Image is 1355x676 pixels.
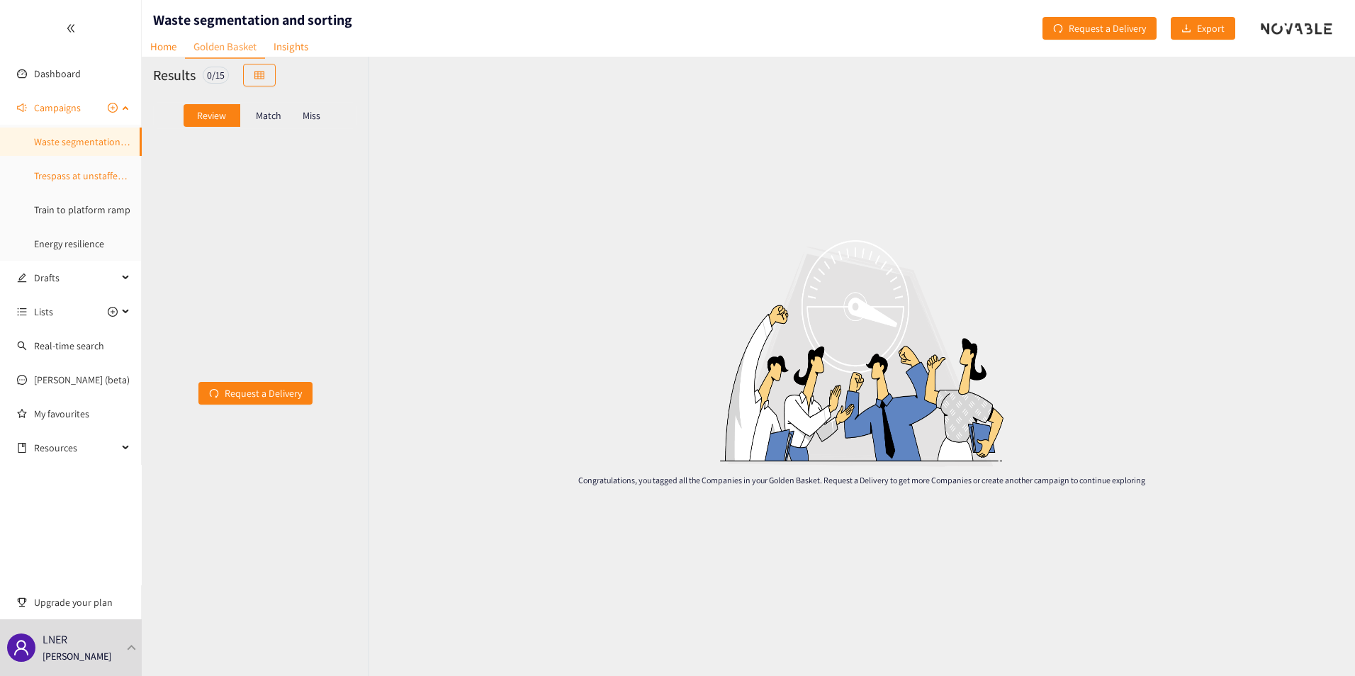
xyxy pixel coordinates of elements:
[34,339,104,352] a: Real-time search
[209,388,219,400] span: redo
[34,169,159,182] a: Trespass at unstaffed stations
[17,597,27,607] span: trophy
[108,307,118,317] span: plus-circle
[265,35,317,57] a: Insights
[1042,17,1157,40] button: redoRequest a Delivery
[197,110,226,121] p: Review
[17,103,27,113] span: sound
[1181,23,1191,35] span: download
[1053,23,1063,35] span: redo
[34,400,130,428] a: My favourites
[1197,21,1225,36] span: Export
[203,67,229,84] div: 0 / 15
[1171,17,1235,40] button: downloadExport
[256,110,281,121] p: Match
[254,70,264,81] span: table
[43,631,67,648] p: LNER
[43,648,111,664] p: [PERSON_NAME]
[153,65,196,85] h2: Results
[34,434,118,462] span: Resources
[34,203,130,216] a: Train to platform ramp
[13,639,30,656] span: user
[34,94,81,122] span: Campaigns
[1069,21,1146,36] span: Request a Delivery
[303,110,320,121] p: Miss
[34,588,130,616] span: Upgrade your plan
[153,10,352,30] h1: Waste segmentation and sorting
[34,298,53,326] span: Lists
[243,64,276,86] button: table
[574,474,1149,486] p: Congratulations, you tagged all the Companies in your Golden Basket. Request a Delivery to get mo...
[17,307,27,317] span: unordered-list
[17,443,27,453] span: book
[225,385,302,401] span: Request a Delivery
[1124,523,1355,676] iframe: Chat Widget
[34,373,130,386] a: [PERSON_NAME] (beta)
[34,264,118,292] span: Drafts
[17,273,27,283] span: edit
[142,35,185,57] a: Home
[198,382,313,405] button: redoRequest a Delivery
[66,23,76,33] span: double-left
[34,67,81,80] a: Dashboard
[185,35,265,59] a: Golden Basket
[34,237,104,250] a: Energy resilience
[108,103,118,113] span: plus-circle
[34,135,171,148] a: Waste segmentation and sorting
